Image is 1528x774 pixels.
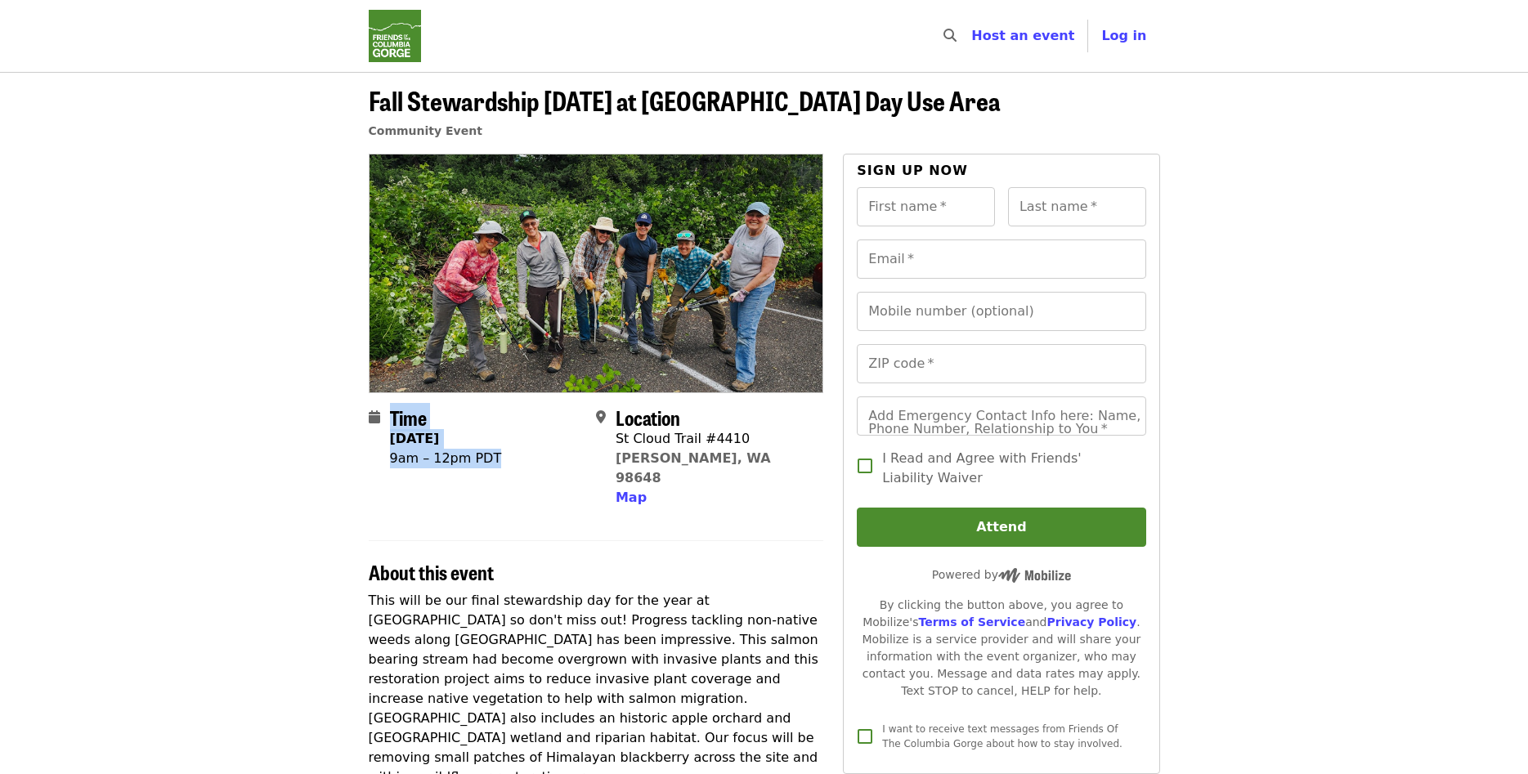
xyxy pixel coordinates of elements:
span: Time [390,403,427,432]
a: Privacy Policy [1046,615,1136,629]
i: map-marker-alt icon [596,409,606,425]
button: Attend [857,508,1145,547]
span: I Read and Agree with Friends' Liability Waiver [882,449,1132,488]
span: Location [616,403,680,432]
span: Map [616,490,647,505]
img: Friends Of The Columbia Gorge - Home [369,10,421,62]
input: Add Emergency Contact Info here: Name, Phone Number, Relationship to You [857,396,1145,436]
input: Mobile number (optional) [857,292,1145,331]
span: Powered by [932,568,1071,581]
a: Community Event [369,124,482,137]
span: About this event [369,557,494,586]
div: By clicking the button above, you agree to Mobilize's and . Mobilize is a service provider and wi... [857,597,1145,700]
i: calendar icon [369,409,380,425]
input: Last name [1008,187,1146,226]
span: Log in [1101,28,1146,43]
span: Fall Stewardship [DATE] at [GEOGRAPHIC_DATA] Day Use Area [369,81,1001,119]
span: Sign up now [857,163,968,178]
input: Email [857,239,1145,279]
div: St Cloud Trail #4410 [616,429,810,449]
input: ZIP code [857,344,1145,383]
button: Log in [1088,20,1159,52]
a: Terms of Service [918,615,1025,629]
span: I want to receive text messages from Friends Of The Columbia Gorge about how to stay involved. [882,723,1122,749]
button: Map [616,488,647,508]
i: search icon [943,28,957,43]
a: [PERSON_NAME], WA 98648 [616,450,771,485]
strong: [DATE] [390,431,440,446]
a: Host an event [971,28,1074,43]
input: Search [966,16,979,56]
img: Fall Stewardship Saturday at St. Cloud Day Use Area organized by Friends Of The Columbia Gorge [370,154,823,391]
div: 9am – 12pm PDT [390,449,502,468]
input: First name [857,187,995,226]
img: Powered by Mobilize [998,568,1071,583]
